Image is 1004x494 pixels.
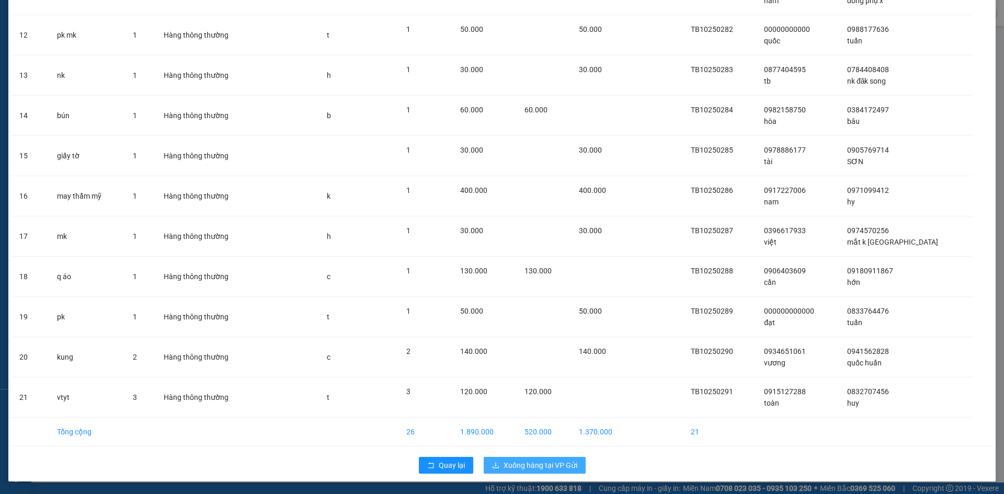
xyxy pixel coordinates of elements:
span: B131410250717 [93,39,147,47]
span: mắt k [GEOGRAPHIC_DATA] [847,238,938,246]
span: t [327,31,329,39]
span: 0971099412 [847,186,889,194]
span: k [327,192,330,200]
button: rollbackQuay lại [419,457,473,474]
span: 0833764476 [847,307,889,315]
span: 60.000 [524,106,547,114]
span: 1 [133,313,137,321]
td: Hàng thông thường [155,96,256,136]
span: Nơi gửi: [10,73,21,88]
span: 400.000 [579,186,606,194]
td: 1.370.000 [571,418,633,446]
span: tuấn [847,318,862,327]
span: 1 [133,192,137,200]
span: TB10250284 [691,106,733,114]
td: 520.000 [516,418,571,446]
span: 3 [406,387,410,396]
span: 130.000 [460,267,487,275]
span: việt [764,238,777,246]
span: download [492,462,499,470]
button: downloadXuống hàng tại VP Gửi [484,457,586,474]
span: Quay lại [439,459,465,471]
span: 50.000 [579,25,602,33]
span: 2 [133,353,137,361]
span: 18:55:38 [DATE] [99,47,147,55]
span: hòa [764,117,777,125]
td: Hàng thông thường [155,55,256,96]
td: q áo [49,257,124,297]
td: Hàng thông thường [155,297,256,337]
td: bún [49,96,124,136]
span: 1 [406,186,410,194]
span: TB10250288 [691,267,733,275]
span: toàn [764,399,779,407]
span: 30.000 [460,146,483,154]
td: 21 [11,377,49,418]
td: pk mk [49,15,124,55]
span: 140.000 [460,347,487,355]
span: 120.000 [524,387,552,396]
span: 1 [133,31,137,39]
span: 1 [406,307,410,315]
td: 14 [11,96,49,136]
span: 1 [133,71,137,79]
span: h [327,71,331,79]
span: 0905769714 [847,146,889,154]
span: 0915127288 [764,387,806,396]
td: Hàng thông thường [155,337,256,377]
span: nk đăk song [847,77,886,85]
span: 0877404595 [764,65,806,74]
span: PV Krông Nô [105,73,135,79]
td: 17 [11,216,49,257]
span: 30.000 [460,226,483,235]
span: 0384172497 [847,106,889,114]
strong: BIÊN NHẬN GỬI HÀNG HOÁ [36,63,121,71]
td: giấy tờ [49,136,124,176]
span: 000000000000 [764,307,814,315]
span: tài [764,157,772,166]
span: 140.000 [579,347,606,355]
span: Xuống hàng tại VP Gửi [504,459,577,471]
span: t [327,313,329,321]
td: mk [49,216,124,257]
td: may thẩm mỹ [49,176,124,216]
span: 0941562828 [847,347,889,355]
span: quốc huấn [847,359,882,367]
span: TB10250287 [691,226,733,235]
span: bâu [847,117,860,125]
td: 18 [11,257,49,297]
td: pk [49,297,124,337]
span: nam [764,198,779,206]
span: t [327,393,329,401]
td: 20 [11,337,49,377]
span: 0988177636 [847,25,889,33]
span: 1 [133,111,137,120]
img: logo [10,24,24,50]
td: vtyt [49,377,124,418]
td: 21 [682,418,756,446]
span: 2 [406,347,410,355]
span: 30.000 [460,65,483,74]
span: 1 [406,25,410,33]
span: h [327,232,331,240]
td: Hàng thông thường [155,216,256,257]
span: tb [764,77,771,85]
span: TB10250285 [691,146,733,154]
span: TB10250290 [691,347,733,355]
span: hớn [847,278,860,286]
span: 0982158750 [764,106,806,114]
span: hy [847,198,855,206]
td: 15 [11,136,49,176]
td: 12 [11,15,49,55]
span: 0978886177 [764,146,806,154]
span: 1 [133,232,137,240]
td: nk [49,55,124,96]
span: 0832707456 [847,387,889,396]
span: TB10250291 [691,387,733,396]
span: quốc [764,37,780,45]
span: SƠN [847,157,863,166]
span: TB10250289 [691,307,733,315]
span: 50.000 [460,25,483,33]
td: 1.890.000 [452,418,516,446]
td: Hàng thông thường [155,136,256,176]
